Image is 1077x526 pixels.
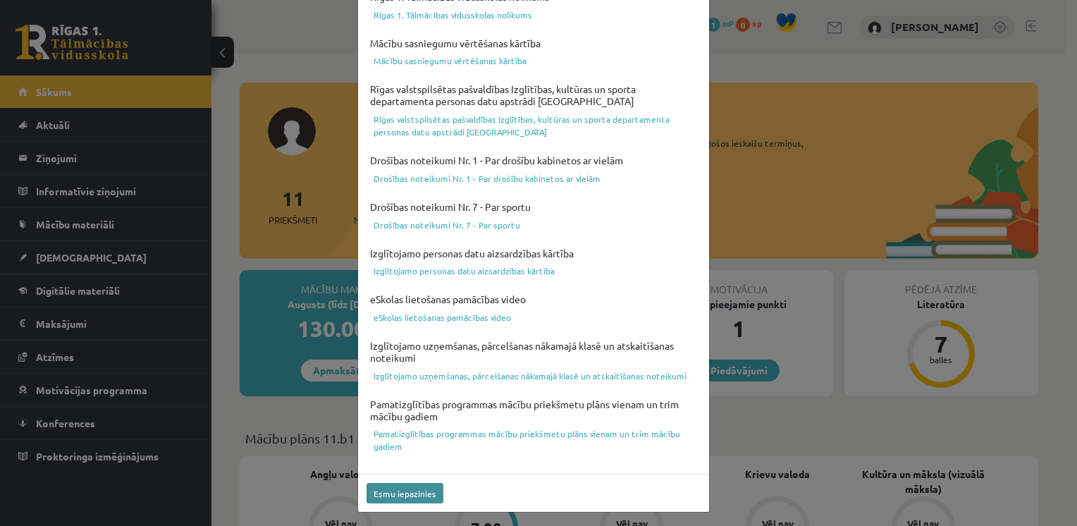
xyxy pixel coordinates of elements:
[367,6,701,23] a: Rīgas 1. Tālmācības vidusskolas nolikums
[367,309,701,326] a: eSkolas lietošanas pamācības video
[367,367,701,384] a: Izglītojamo uzņemšanas, pārcelšanas nākamajā klasē un atskaitīšanas noteikumi
[367,80,701,111] h4: Rīgas valstspilsētas pašvaldības Izglītības, kultūras un sporta departamenta personas datu apstrā...
[367,244,701,263] h4: Izglītojamo personas datu aizsardzības kārtība
[367,290,701,309] h4: eSkolas lietošanas pamācības video
[367,52,701,69] a: Mācību sasniegumu vērtēšanas kārtība
[367,34,701,53] h4: Mācību sasniegumu vērtēšanas kārtība
[367,197,701,216] h4: Drošības noteikumi Nr. 7 - Par sportu
[367,216,701,233] a: Drošības noteikumi Nr. 7 - Par sportu
[367,425,701,455] a: Pamatizglītības programmas mācību priekšmetu plāns vienam un trim mācību gadiem
[367,151,701,170] h4: Drošības noteikumi Nr. 1 - Par drošību kabinetos ar vielām
[367,336,701,367] h4: Izglītojamo uzņemšanas, pārcelšanas nākamajā klasē un atskaitīšanas noteikumi
[367,111,701,140] a: Rīgas valstspilsētas pašvaldības Izglītības, kultūras un sporta departamenta personas datu apstrā...
[367,395,701,426] h4: Pamatizglītības programmas mācību priekšmetu plāns vienam un trim mācību gadiem
[367,483,443,503] button: Esmu iepazinies
[367,262,701,279] a: Izglītojamo personas datu aizsardzības kārtība
[367,170,701,187] a: Drošības noteikumi Nr. 1 - Par drošību kabinetos ar vielām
